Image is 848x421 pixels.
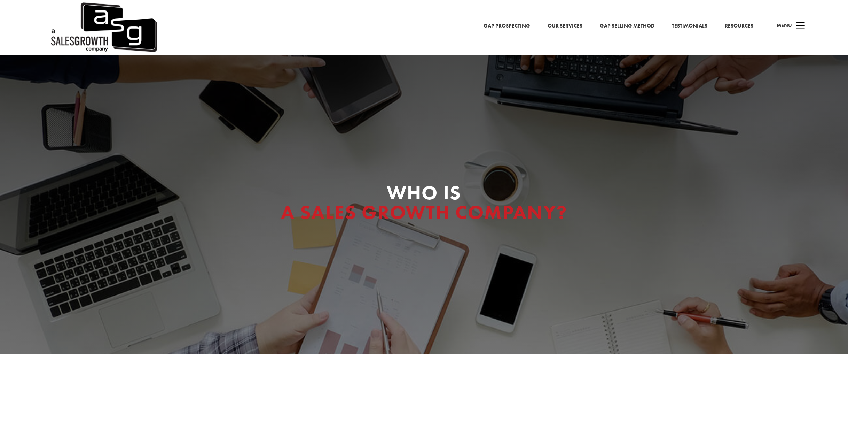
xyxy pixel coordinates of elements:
a: Testimonials [672,22,707,31]
a: Gap Selling Method [600,22,654,31]
h1: Who Is [236,183,612,225]
span: A Sales Growth Company? [281,200,567,225]
a: Gap Prospecting [484,22,530,31]
span: a [794,19,808,33]
a: Resources [725,22,753,31]
span: Menu [777,22,792,29]
a: Our Services [548,22,582,31]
